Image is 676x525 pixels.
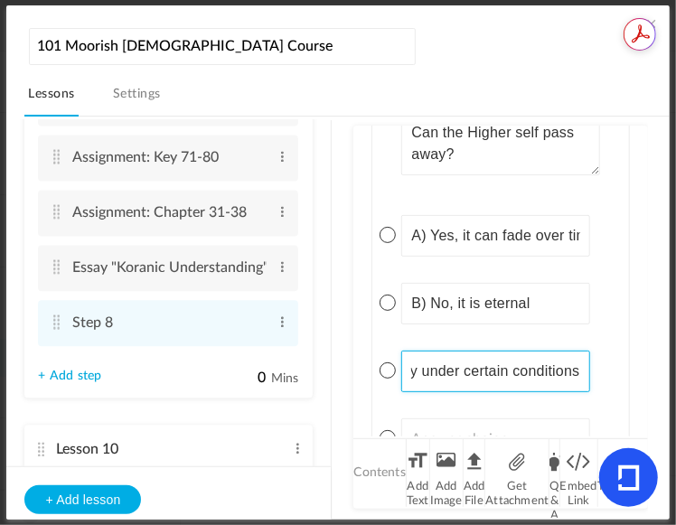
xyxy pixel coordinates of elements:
[221,369,267,388] input: Mins
[353,439,407,507] li: Contents
[549,439,559,507] li: Q & A
[38,369,101,384] a: + Add step
[401,215,589,257] input: Answer choice
[464,439,486,507] li: Add File
[401,283,589,324] input: Answer choice
[24,82,78,117] a: Lessons
[24,485,141,514] button: + Add lesson
[401,418,589,460] input: Answer choice
[407,439,430,507] li: Add Text
[271,372,299,385] span: Mins
[560,439,598,507] li: Embed Link
[109,82,164,117] a: Settings
[598,439,651,507] li: Takeaway
[401,351,589,392] input: Answer choice
[430,439,464,507] li: Add Image
[485,439,549,507] li: Get Attachment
